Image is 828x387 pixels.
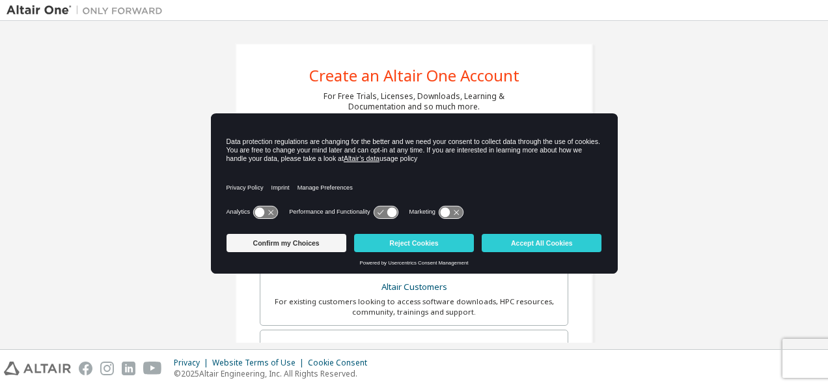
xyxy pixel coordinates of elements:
[143,362,162,375] img: youtube.svg
[79,362,92,375] img: facebook.svg
[309,68,519,83] div: Create an Altair One Account
[174,358,212,368] div: Privacy
[100,362,114,375] img: instagram.svg
[268,338,560,356] div: Students
[268,278,560,296] div: Altair Customers
[4,362,71,375] img: altair_logo.svg
[268,296,560,317] div: For existing customers looking to access software downloads, HPC resources, community, trainings ...
[122,362,135,375] img: linkedin.svg
[324,91,504,112] div: For Free Trials, Licenses, Downloads, Learning & Documentation and so much more.
[7,4,169,17] img: Altair One
[174,368,375,379] p: © 2025 Altair Engineering, Inc. All Rights Reserved.
[212,358,308,368] div: Website Terms of Use
[308,358,375,368] div: Cookie Consent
